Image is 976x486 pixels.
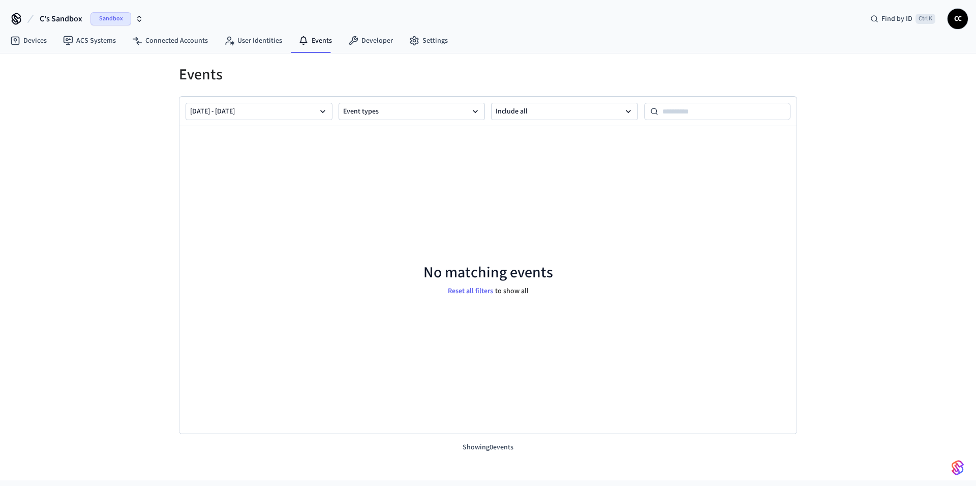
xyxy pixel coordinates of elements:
p: Showing 0 events [179,442,797,453]
span: Find by ID [881,14,912,24]
h1: Events [179,66,797,84]
button: CC [948,9,968,29]
button: Reset all filters [446,284,495,299]
span: Ctrl K [916,14,935,24]
p: to show all [495,286,529,297]
span: C's Sandbox [40,13,82,25]
a: Devices [2,32,55,50]
button: [DATE] - [DATE] [186,103,332,120]
span: Sandbox [90,12,131,25]
img: SeamLogoGradient.69752ec5.svg [952,460,964,476]
a: Developer [340,32,401,50]
a: Settings [401,32,456,50]
div: Find by IDCtrl K [862,10,943,28]
span: CC [949,10,967,28]
a: Events [290,32,340,50]
p: No matching events [423,264,553,282]
a: User Identities [216,32,290,50]
button: Include all [491,103,638,120]
a: ACS Systems [55,32,124,50]
a: Connected Accounts [124,32,216,50]
button: Event types [339,103,485,120]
